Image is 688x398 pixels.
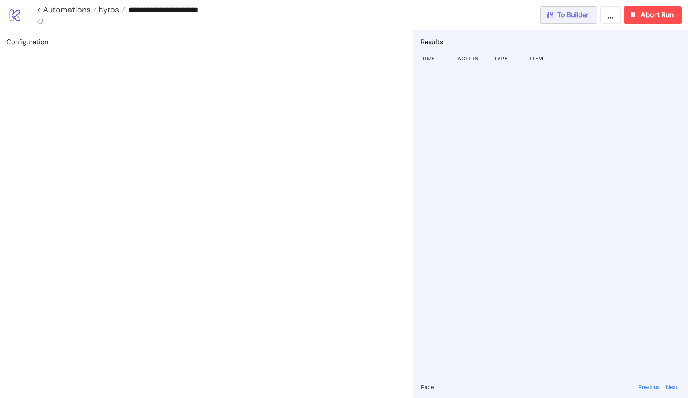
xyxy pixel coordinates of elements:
[493,51,524,66] div: Type
[664,383,680,392] button: Next
[557,10,589,20] span: To Builder
[6,37,407,47] h2: Configuration
[421,383,434,392] span: Page
[96,4,119,15] span: hyros
[96,6,125,14] a: hyros
[624,6,682,24] button: Abort Run
[457,51,487,66] div: Action
[37,6,96,14] a: < Automations
[636,383,662,392] button: Previous
[600,6,621,24] button: ...
[421,37,682,47] h2: Results
[641,10,674,20] span: Abort Run
[529,51,682,66] div: Item
[540,6,598,24] button: To Builder
[421,51,451,66] div: Time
